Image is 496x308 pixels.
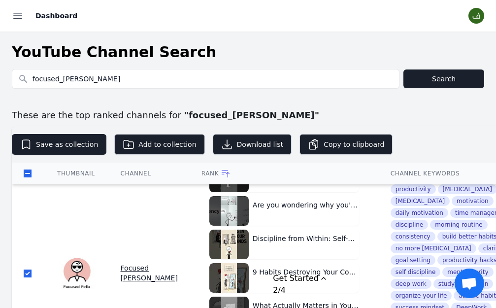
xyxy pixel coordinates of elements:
[273,284,286,296] div: 2/4
[12,43,216,61] h1: YouTube Channel Search
[213,134,292,155] button: Download list
[391,255,435,265] span: goal setting
[57,170,97,177] div: Thumbnail
[12,134,106,155] button: Save as collection
[12,69,399,88] input: Search
[114,134,204,155] button: Add to collection
[24,170,32,177] input: Toggle All Rows Selected
[452,196,494,206] span: motivation
[391,196,450,206] span: [MEDICAL_DATA]
[391,243,476,253] span: no more [MEDICAL_DATA]
[24,270,32,277] input: Toggle Row Selected
[35,10,457,22] div: Dashboard
[430,220,487,230] span: morning routine
[391,232,435,241] span: consistency
[45,163,109,185] th: Toggle SortBy
[391,220,428,230] span: discipline
[273,273,484,296] div: Get Started
[391,267,440,277] span: self discipline
[12,108,319,122] div: These are the top ranked channels for
[403,69,484,88] button: Search
[184,110,320,120] span: " focused_[PERSON_NAME] "
[273,273,319,284] div: Get Started
[109,163,190,185] th: Toggle SortBy
[391,184,436,194] span: productivity
[468,8,484,24] img: فاطمة طلعت الدهشان
[201,169,367,178] div: Rank
[455,269,484,298] a: دردشة مفتوحة
[121,170,178,177] div: Channel
[273,273,484,296] button: Expand Checklist
[273,273,484,284] div: Drag to move checklist
[299,134,393,155] button: Copy to clipboard
[442,267,493,277] span: mental clarity
[391,208,448,218] span: daily motivation
[57,253,97,293] img: VWPiKvTaksAi56bc63L-npGSqp_MSqrMlTd4l_ubKNCDRURsiVJKjHPWqIl_UtxZviRusw-d6gs=s88-c-k-c0x00ffffff-n...
[121,264,178,282] span: Focused [PERSON_NAME]
[190,163,379,185] th: Toggle SortBy
[468,8,484,24] button: Open user button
